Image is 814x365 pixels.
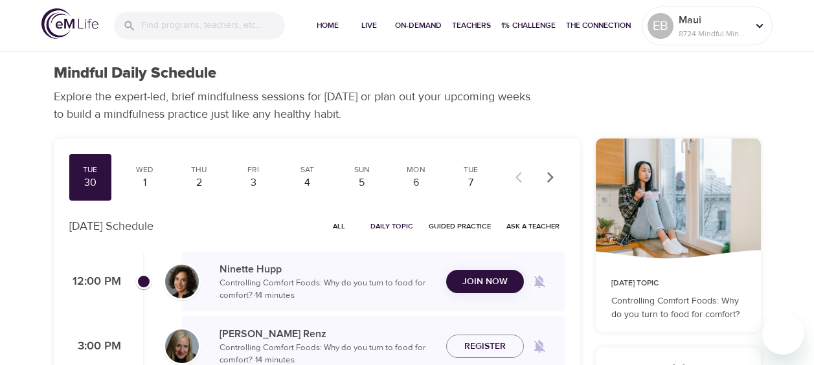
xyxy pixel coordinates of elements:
p: Controlling Comfort Foods: Why do you turn to food for comfort? [611,294,745,322]
button: Register [446,335,524,359]
p: Maui [679,12,747,28]
div: Thu [183,164,215,175]
p: [DATE] Topic [611,278,745,289]
div: 2 [183,175,215,190]
img: Ninette_Hupp-min.jpg [165,265,199,298]
div: 7 [455,175,487,190]
img: Diane_Renz-min.jpg [165,329,199,363]
button: Join Now [446,270,524,294]
span: Remind me when a class goes live every Tuesday at 12:00 PM [524,266,555,297]
div: 6 [400,175,433,190]
div: 1 [128,175,161,190]
div: Sat [291,164,324,175]
span: All [324,220,355,232]
p: [PERSON_NAME] Renz [220,326,436,342]
button: All [319,216,360,236]
button: Ask a Teacher [501,216,565,236]
div: Tue [74,164,107,175]
span: Daily Topic [370,220,413,232]
p: Explore the expert-led, brief mindfulness sessions for [DATE] or plan out your upcoming weeks to ... [54,88,539,123]
div: Tue [455,164,487,175]
div: EB [648,13,673,39]
span: Live [354,19,385,32]
span: Remind me when a class goes live every Tuesday at 3:00 PM [524,331,555,362]
div: 3 [237,175,269,190]
span: Home [312,19,343,32]
div: 4 [291,175,324,190]
span: The Connection [566,19,631,32]
iframe: Button to launch messaging window [762,313,804,355]
div: Sun [346,164,378,175]
span: On-Demand [395,19,442,32]
p: 3:00 PM [69,338,121,355]
div: 30 [74,175,107,190]
h1: Mindful Daily Schedule [54,64,216,83]
div: 5 [346,175,378,190]
div: Fri [237,164,269,175]
span: Join Now [462,274,508,290]
span: Register [464,338,506,355]
button: Guided Practice [424,216,496,236]
div: Mon [400,164,433,175]
span: Guided Practice [429,220,491,232]
p: Ninette Hupp [220,261,436,277]
span: Ask a Teacher [506,220,560,232]
p: 8724 Mindful Minutes [679,28,747,39]
button: Daily Topic [365,216,418,236]
img: logo [41,8,98,39]
input: Find programs, teachers, etc... [141,12,285,39]
span: 1% Challenge [501,19,556,32]
span: Teachers [452,19,491,32]
p: [DATE] Schedule [69,217,153,235]
p: Controlling Comfort Foods: Why do you turn to food for comfort? · 14 minutes [220,277,436,302]
p: 12:00 PM [69,273,121,291]
div: Wed [128,164,161,175]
